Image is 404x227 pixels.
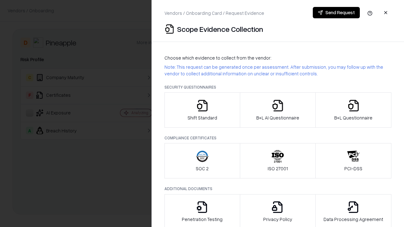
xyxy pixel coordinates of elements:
p: Note: This request can be generated once per assessment. After submission, you may follow up with... [164,64,391,77]
p: B+L AI Questionnaire [256,114,299,121]
button: Shift Standard [164,92,240,128]
button: PCI-DSS [315,143,391,178]
p: Security Questionnaires [164,84,391,90]
button: ISO 27001 [240,143,316,178]
p: Compliance Certificates [164,135,391,141]
p: Privacy Policy [263,216,292,223]
button: SOC 2 [164,143,240,178]
button: Send Request [313,7,360,18]
p: Shift Standard [187,114,217,121]
p: Data Processing Agreement [324,216,383,223]
p: Additional Documents [164,186,391,191]
p: B+L Questionnaire [334,114,372,121]
p: Vendors / Onboarding Card / Request Evidence [164,10,264,16]
p: SOC 2 [196,165,209,172]
p: Penetration Testing [182,216,223,223]
p: Choose which evidence to collect from the vendor: [164,55,391,61]
button: B+L AI Questionnaire [240,92,316,128]
button: B+L Questionnaire [315,92,391,128]
p: Scope Evidence Collection [177,24,263,34]
p: ISO 27001 [268,165,288,172]
p: PCI-DSS [344,165,362,172]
